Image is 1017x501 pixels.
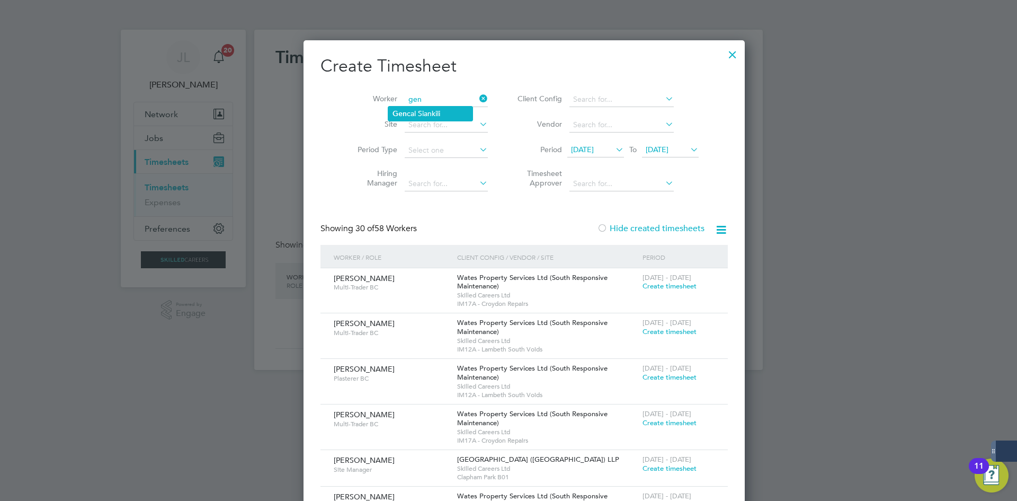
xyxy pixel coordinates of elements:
[334,410,395,419] span: [PERSON_NAME]
[643,373,697,382] span: Create timesheet
[457,337,637,345] span: Skilled Careers Ltd
[640,245,717,269] div: Period
[643,418,697,427] span: Create timesheet
[355,223,374,234] span: 30 of
[643,318,691,327] span: [DATE] - [DATE]
[334,420,449,428] span: Multi-Trader BC
[350,119,397,129] label: Site
[643,464,697,473] span: Create timesheet
[405,177,488,191] input: Search for...
[626,143,640,156] span: To
[350,94,397,103] label: Worker
[457,318,608,336] span: Wates Property Services Ltd (South Responsive Maintenance)
[457,291,637,300] span: Skilled Careers Ltd
[569,92,674,107] input: Search for...
[643,409,691,418] span: [DATE] - [DATE]
[514,119,562,129] label: Vendor
[457,455,619,464] span: [GEOGRAPHIC_DATA] ([GEOGRAPHIC_DATA]) LLP
[643,491,691,500] span: [DATE] - [DATE]
[392,109,407,118] b: Gen
[457,364,608,382] span: Wates Property Services Ltd (South Responsive Maintenance)
[571,145,594,154] span: [DATE]
[457,464,637,473] span: Skilled Careers Ltd
[457,273,608,291] span: Wates Property Services Ltd (South Responsive Maintenance)
[643,282,697,291] span: Create timesheet
[405,143,488,158] input: Select one
[514,169,562,188] label: Timesheet Approver
[355,223,417,234] span: 58 Workers
[643,273,691,282] span: [DATE] - [DATE]
[457,391,637,399] span: IM12A - Lambeth South Voids
[457,473,637,481] span: Clapham Park B01
[405,92,488,107] input: Search for...
[334,455,395,465] span: [PERSON_NAME]
[320,223,419,234] div: Showing
[457,428,637,436] span: Skilled Careers Ltd
[334,274,395,283] span: [PERSON_NAME]
[975,459,1009,493] button: Open Resource Center, 11 new notifications
[646,145,668,154] span: [DATE]
[334,319,395,328] span: [PERSON_NAME]
[597,223,704,234] label: Hide created timesheets
[457,436,637,445] span: IM17A - Croydon Repairs
[569,118,674,133] input: Search for...
[334,364,395,374] span: [PERSON_NAME]
[334,329,449,337] span: Multi-Trader BC
[331,245,454,269] div: Worker / Role
[974,466,984,480] div: 11
[457,409,608,427] span: Wates Property Services Ltd (South Responsive Maintenance)
[320,55,728,77] h2: Create Timesheet
[334,465,449,474] span: Site Manager
[457,345,637,354] span: IM12A - Lambeth South Voids
[457,300,637,308] span: IM17A - Croydon Repairs
[643,455,691,464] span: [DATE] - [DATE]
[457,382,637,391] span: Skilled Careers Ltd
[334,374,449,383] span: Plasterer BC
[454,245,640,269] div: Client Config / Vendor / Site
[514,145,562,154] label: Period
[350,145,397,154] label: Period Type
[643,364,691,373] span: [DATE] - [DATE]
[405,118,488,133] input: Search for...
[388,107,472,121] li: cal Siankili
[334,283,449,292] span: Multi-Trader BC
[514,94,562,103] label: Client Config
[350,169,397,188] label: Hiring Manager
[643,327,697,336] span: Create timesheet
[569,177,674,191] input: Search for...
